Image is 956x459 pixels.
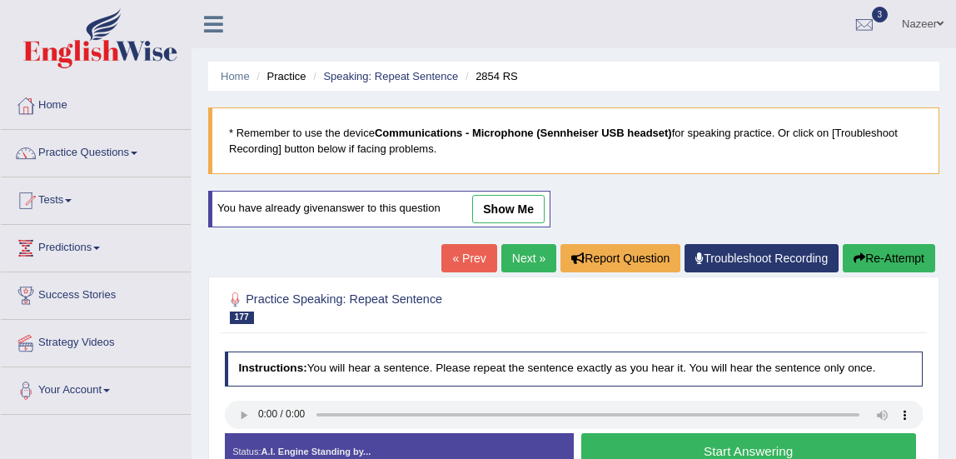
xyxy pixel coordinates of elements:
a: Speaking: Repeat Sentence [323,70,458,82]
li: Practice [252,68,306,84]
a: Your Account [1,367,191,409]
a: Success Stories [1,272,191,314]
h2: Practice Speaking: Repeat Sentence [225,289,658,324]
div: You have already given answer to this question [208,191,550,227]
b: Instructions: [238,362,306,374]
span: 177 [230,312,254,324]
a: show me [472,195,545,223]
a: Troubleshoot Recording [685,244,839,272]
a: Strategy Videos [1,320,191,362]
strong: A.I. Engine Standing by... [261,447,371,457]
a: Tests [1,177,191,219]
h4: You will hear a sentence. Please repeat the sentence exactly as you hear it. You will hear the se... [225,352,924,387]
button: Re-Attempt [843,244,935,272]
span: 3 [872,7,889,22]
a: Home [221,70,250,82]
b: Communications - Microphone (Sennheiser USB headset) [375,127,672,139]
blockquote: * Remember to use the device for speaking practice. Or click on [Troubleshoot Recording] button b... [208,107,939,174]
a: Predictions [1,225,191,267]
a: Home [1,82,191,124]
a: « Prev [441,244,496,272]
button: Report Question [560,244,680,272]
li: 2854 RS [461,68,518,84]
a: Next » [501,244,556,272]
a: Practice Questions [1,130,191,172]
